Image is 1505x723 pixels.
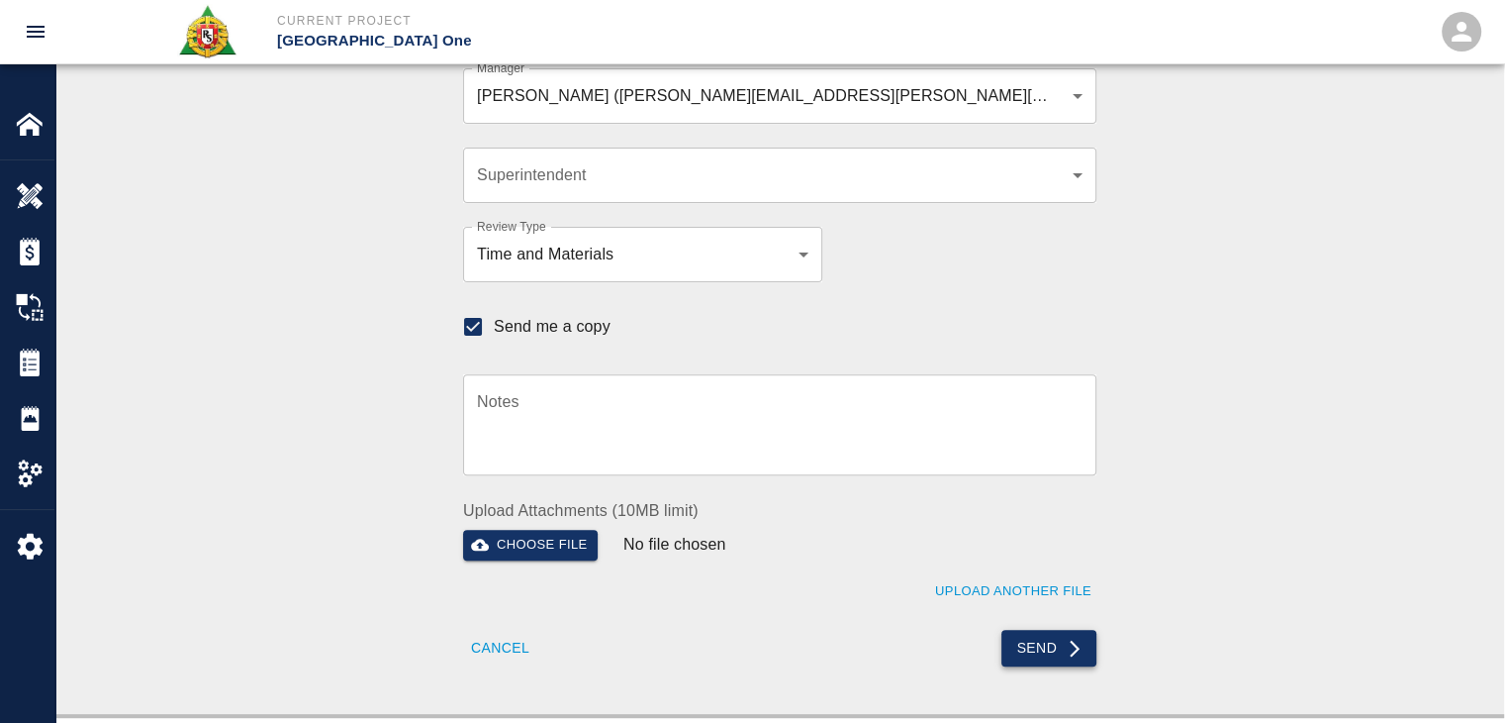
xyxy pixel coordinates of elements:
[463,530,598,561] button: Choose file
[1001,630,1097,667] button: Send
[1406,628,1505,723] iframe: Chat Widget
[930,576,1096,607] button: Upload Another File
[477,218,546,235] label: Review Type
[277,30,860,52] p: [GEOGRAPHIC_DATA] One
[277,12,860,30] p: Current Project
[177,4,237,59] img: Roger & Sons Concrete
[477,243,808,265] div: Time and Materials
[494,315,611,339] span: Send me a copy
[12,8,59,55] button: open drawer
[463,499,1096,522] label: Upload Attachments (10MB limit)
[477,59,524,76] label: Manager
[623,533,726,557] p: No file chosen
[477,84,1082,107] div: [PERSON_NAME] ([PERSON_NAME][EMAIL_ADDRESS][PERSON_NAME][DOMAIN_NAME]),[PERSON_NAME] ([PERSON_NAM...
[463,630,537,667] button: Cancel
